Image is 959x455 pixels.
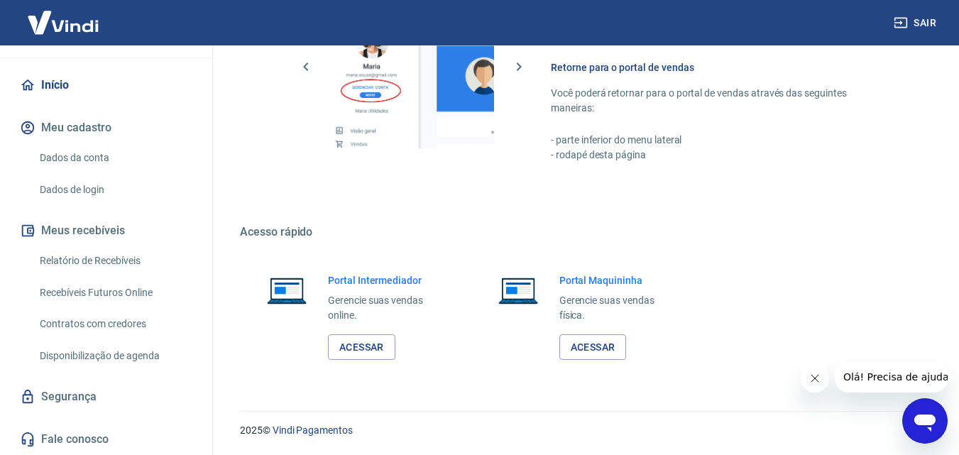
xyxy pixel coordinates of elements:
[559,293,677,323] p: Gerencie suas vendas física.
[488,273,548,307] img: Imagem de um notebook aberto
[17,215,195,246] button: Meus recebíveis
[551,60,891,75] h6: Retorne para o portal de vendas
[328,334,395,361] a: Acessar
[34,246,195,275] a: Relatório de Recebíveis
[17,381,195,412] a: Segurança
[34,278,195,307] a: Recebíveis Futuros Online
[34,309,195,339] a: Contratos com credores
[328,293,446,323] p: Gerencie suas vendas online.
[273,424,353,436] a: Vindi Pagamentos
[891,10,942,36] button: Sair
[257,273,317,307] img: Imagem de um notebook aberto
[835,361,948,393] iframe: Mensagem da empresa
[551,148,891,163] p: - rodapé desta página
[551,86,891,116] p: Você poderá retornar para o portal de vendas através das seguintes maneiras:
[17,1,109,44] img: Vindi
[240,423,925,438] p: 2025 ©
[902,398,948,444] iframe: Botão para abrir a janela de mensagens
[240,225,925,239] h5: Acesso rápido
[34,175,195,204] a: Dados de login
[551,133,891,148] p: - parte inferior do menu lateral
[17,70,195,101] a: Início
[34,143,195,172] a: Dados da conta
[559,334,627,361] a: Acessar
[34,341,195,371] a: Disponibilização de agenda
[17,424,195,455] a: Fale conosco
[559,273,677,287] h6: Portal Maquininha
[328,273,446,287] h6: Portal Intermediador
[17,112,195,143] button: Meu cadastro
[801,364,829,393] iframe: Fechar mensagem
[9,10,119,21] span: Olá! Precisa de ajuda?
